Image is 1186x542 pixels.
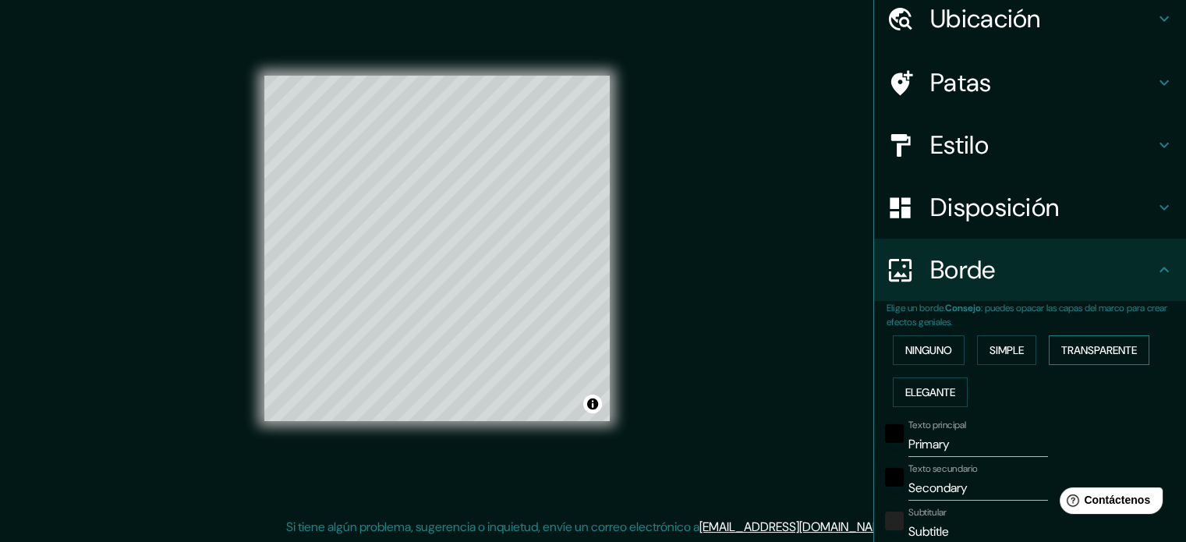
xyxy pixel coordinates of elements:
font: : puedes opacar las capas del marco para crear efectos geniales. [887,302,1167,328]
a: [EMAIL_ADDRESS][DOMAIN_NAME] [699,519,892,535]
font: Simple [990,343,1024,357]
button: Simple [977,335,1036,365]
div: Borde [874,239,1186,301]
font: Borde [930,253,996,286]
iframe: Lanzador de widgets de ayuda [1047,481,1169,525]
button: Activar o desactivar atribución [583,395,602,413]
font: Consejo [945,302,981,314]
font: Elige un borde. [887,302,945,314]
font: Texto secundario [908,462,978,475]
font: Estilo [930,129,989,161]
font: Ninguno [905,343,952,357]
button: Ninguno [893,335,965,365]
button: color-222222 [885,512,904,530]
div: Estilo [874,114,1186,176]
font: Disposición [930,191,1059,224]
button: Elegante [893,377,968,407]
button: negro [885,424,904,443]
button: negro [885,468,904,487]
div: Disposición [874,176,1186,239]
font: Patas [930,66,992,99]
font: Subtitular [908,506,947,519]
button: Transparente [1049,335,1149,365]
font: Ubicación [930,2,1041,35]
font: Transparente [1061,343,1137,357]
font: Elegante [905,385,955,399]
div: Patas [874,51,1186,114]
font: Texto principal [908,419,966,431]
font: Si tiene algún problema, sugerencia o inquietud, envíe un correo electrónico a [286,519,699,535]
